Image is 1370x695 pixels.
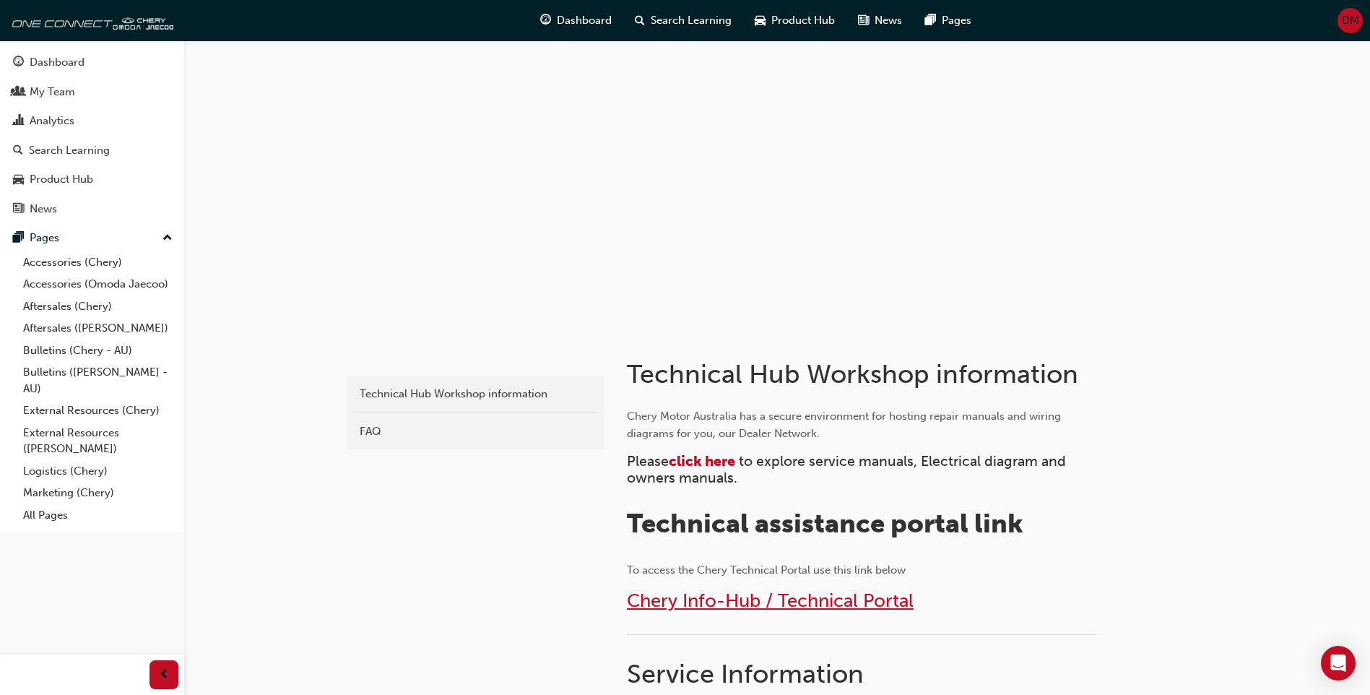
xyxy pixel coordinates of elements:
[6,166,178,193] a: Product Hub
[17,295,178,318] a: Aftersales (Chery)
[627,358,1101,390] h1: Technical Hub Workshop information
[627,590,914,612] a: Chery Info-Hub / Technical Portal
[529,6,623,35] a: guage-iconDashboard
[17,460,178,483] a: Logistics (Chery)
[17,317,178,340] a: Aftersales ([PERSON_NAME])
[6,49,178,76] a: Dashboard
[162,229,173,248] span: up-icon
[29,142,110,159] div: Search Learning
[925,12,936,30] span: pages-icon
[360,423,591,440] div: FAQ
[30,113,74,129] div: Analytics
[627,658,864,689] span: Service Information
[13,144,23,157] span: search-icon
[17,273,178,295] a: Accessories (Omoda Jaecoo)
[6,79,178,105] a: My Team
[17,504,178,527] a: All Pages
[540,12,551,30] span: guage-icon
[743,6,846,35] a: car-iconProduct Hub
[627,508,1023,539] span: Technical assistance portal link
[17,400,178,422] a: External Resources (Chery)
[352,419,598,444] a: FAQ
[669,453,735,470] a: click here
[13,232,24,245] span: pages-icon
[755,12,766,30] span: car-icon
[627,564,906,577] span: To access the Chery Technical Portal use this link below
[30,54,84,71] div: Dashboard
[557,12,612,29] span: Dashboard
[1321,646,1356,681] div: Open Intercom Messenger
[6,225,178,251] button: Pages
[159,666,170,684] span: prev-icon
[846,6,914,35] a: news-iconNews
[627,410,1064,440] span: Chery Motor Australia has a secure environment for hosting repair manuals and wiring diagrams for...
[360,386,591,402] div: Technical Hub Workshop information
[914,6,983,35] a: pages-iconPages
[875,12,902,29] span: News
[30,84,75,100] div: My Team
[13,173,24,186] span: car-icon
[13,203,24,216] span: news-icon
[771,12,835,29] span: Product Hub
[17,361,178,400] a: Bulletins ([PERSON_NAME] - AU)
[6,46,178,225] button: DashboardMy TeamAnalyticsSearch LearningProduct HubNews
[6,196,178,223] a: News
[6,108,178,134] a: Analytics
[17,422,178,460] a: External Resources ([PERSON_NAME])
[635,12,645,30] span: search-icon
[627,453,669,470] span: Please
[30,171,93,188] div: Product Hub
[623,6,743,35] a: search-iconSearch Learning
[627,453,1070,486] span: to explore service manuals, Electrical diagram and owners manuals.
[1338,8,1363,33] button: DM
[13,115,24,128] span: chart-icon
[13,86,24,99] span: people-icon
[1342,12,1359,29] span: DM
[13,56,24,69] span: guage-icon
[942,12,971,29] span: Pages
[651,12,732,29] span: Search Learning
[6,137,178,164] a: Search Learning
[17,340,178,362] a: Bulletins (Chery - AU)
[858,12,869,30] span: news-icon
[7,6,173,35] img: oneconnect
[17,251,178,274] a: Accessories (Chery)
[17,482,178,504] a: Marketing (Chery)
[30,201,57,217] div: News
[352,381,598,407] a: Technical Hub Workshop information
[30,230,59,246] div: Pages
